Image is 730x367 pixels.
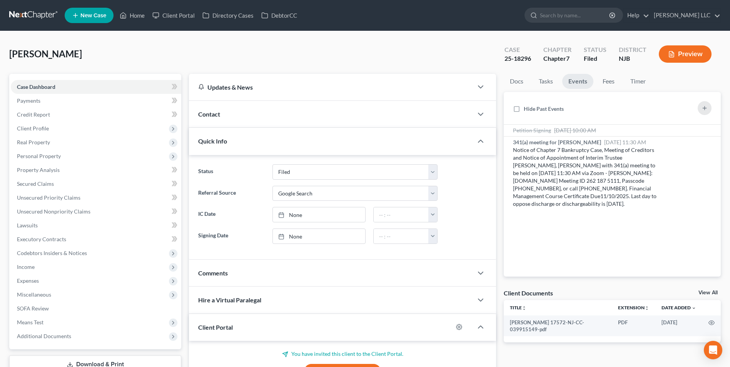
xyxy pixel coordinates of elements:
[17,319,43,325] span: Means Test
[11,94,181,108] a: Payments
[11,80,181,94] a: Case Dashboard
[17,250,87,256] span: Codebtors Insiders & Notices
[17,222,38,229] span: Lawsuits
[604,139,646,145] span: [DATE] 11:30 AM
[11,219,181,232] a: Lawsuits
[619,54,646,63] div: NJB
[619,45,646,54] div: District
[17,111,50,118] span: Credit Report
[116,8,149,22] a: Home
[504,54,531,63] div: 25-18296
[273,207,365,222] a: None
[80,13,106,18] span: New Case
[374,207,429,222] input: -- : --
[698,290,718,295] a: View All
[513,139,601,145] span: 341(a) meeting for [PERSON_NAME]
[543,45,571,54] div: Chapter
[17,180,54,187] span: Secured Claims
[513,146,660,208] div: Notice of Chapter 7 Bankruptcy Case, Meeting of Creditors and Notice of Appointment of Interim Tr...
[596,74,621,89] a: Fees
[17,83,55,90] span: Case Dashboard
[704,341,722,359] div: Open Intercom Messenger
[584,45,606,54] div: Status
[11,232,181,246] a: Executory Contracts
[194,207,268,222] label: IC Date
[17,97,40,104] span: Payments
[11,205,181,219] a: Unsecured Nonpriority Claims
[524,105,564,112] span: Hide Past Events
[618,305,649,310] a: Extensionunfold_more
[554,127,596,133] span: [DATE] 10:00 AM
[198,83,464,91] div: Updates & News
[662,305,696,310] a: Date Added expand_more
[566,55,570,62] span: 7
[543,54,571,63] div: Chapter
[504,74,530,89] a: Docs
[624,74,652,89] a: Timer
[584,54,606,63] div: Filed
[510,305,526,310] a: Titleunfold_more
[645,306,649,310] i: unfold_more
[17,277,39,284] span: Expenses
[17,236,66,242] span: Executory Contracts
[17,305,49,312] span: SOFA Review
[9,48,82,59] span: [PERSON_NAME]
[194,186,268,201] label: Referral Source
[374,229,429,244] input: -- : --
[504,315,612,337] td: [PERSON_NAME] 17572-NJ-CC-039915149-pdf
[198,269,228,277] span: Comments
[562,74,593,89] a: Events
[623,8,649,22] a: Help
[540,8,610,22] input: Search by name...
[504,45,531,54] div: Case
[504,289,553,297] div: Client Documents
[17,139,50,145] span: Real Property
[17,153,61,159] span: Personal Property
[11,177,181,191] a: Secured Claims
[650,8,720,22] a: [PERSON_NAME] LLC
[257,8,301,22] a: DebtorCC
[659,45,712,63] button: Preview
[17,333,71,339] span: Additional Documents
[692,306,696,310] i: expand_more
[149,8,199,22] a: Client Portal
[17,264,35,270] span: Income
[513,127,551,133] span: Petition Signing
[11,302,181,315] a: SOFA Review
[17,208,90,215] span: Unsecured Nonpriority Claims
[17,291,51,298] span: Miscellaneous
[17,167,60,173] span: Property Analysis
[17,125,49,132] span: Client Profile
[11,191,181,205] a: Unsecured Priority Claims
[273,229,365,244] a: None
[522,306,526,310] i: unfold_more
[198,350,487,358] p: You have invited this client to the Client Portal.
[655,315,702,337] td: [DATE]
[198,110,220,118] span: Contact
[198,296,261,304] span: Hire a Virtual Paralegal
[17,194,80,201] span: Unsecured Priority Claims
[198,137,227,145] span: Quick Info
[194,164,268,180] label: Status
[11,108,181,122] a: Credit Report
[194,229,268,244] label: Signing Date
[11,163,181,177] a: Property Analysis
[199,8,257,22] a: Directory Cases
[198,324,233,331] span: Client Portal
[612,315,655,337] td: PDF
[533,74,559,89] a: Tasks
